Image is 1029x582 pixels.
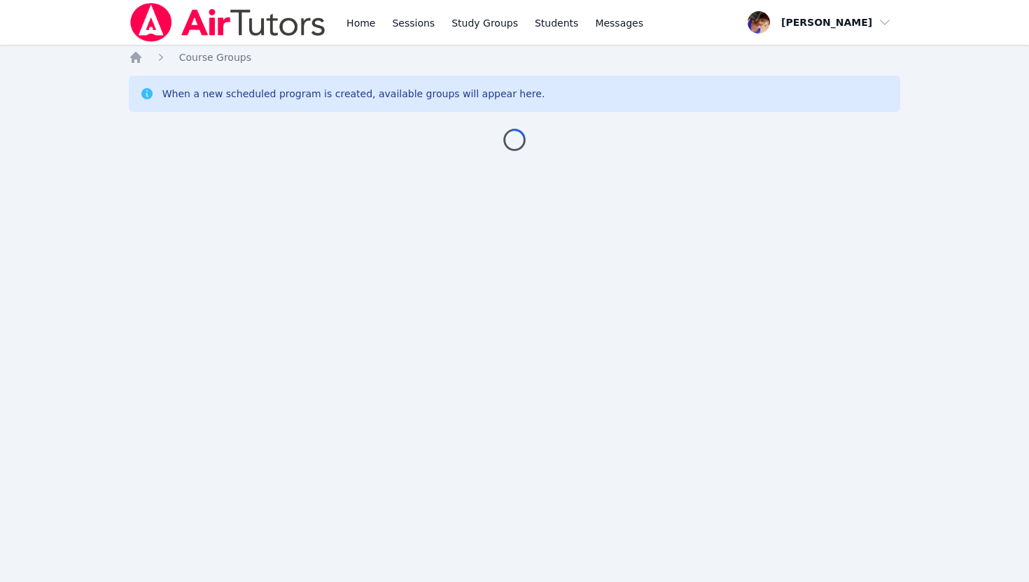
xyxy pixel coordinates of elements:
[129,50,901,64] nav: Breadcrumb
[162,87,545,101] div: When a new scheduled program is created, available groups will appear here.
[595,16,643,30] span: Messages
[179,52,251,63] span: Course Groups
[129,3,327,42] img: Air Tutors
[179,50,251,64] a: Course Groups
